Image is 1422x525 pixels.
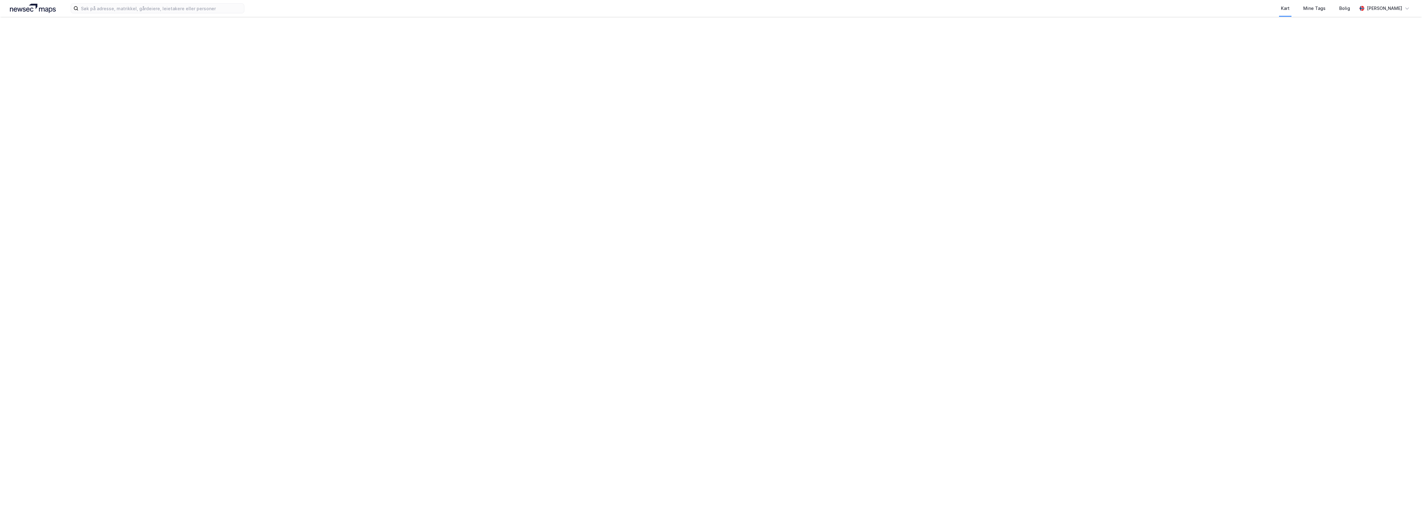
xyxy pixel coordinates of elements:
img: logo.a4113a55bc3d86da70a041830d287a7e.svg [10,4,56,13]
div: Kart [1281,5,1290,12]
div: Mine Tags [1303,5,1326,12]
div: [PERSON_NAME] [1367,5,1402,12]
input: Søk på adresse, matrikkel, gårdeiere, leietakere eller personer [78,4,244,13]
div: Bolig [1339,5,1350,12]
